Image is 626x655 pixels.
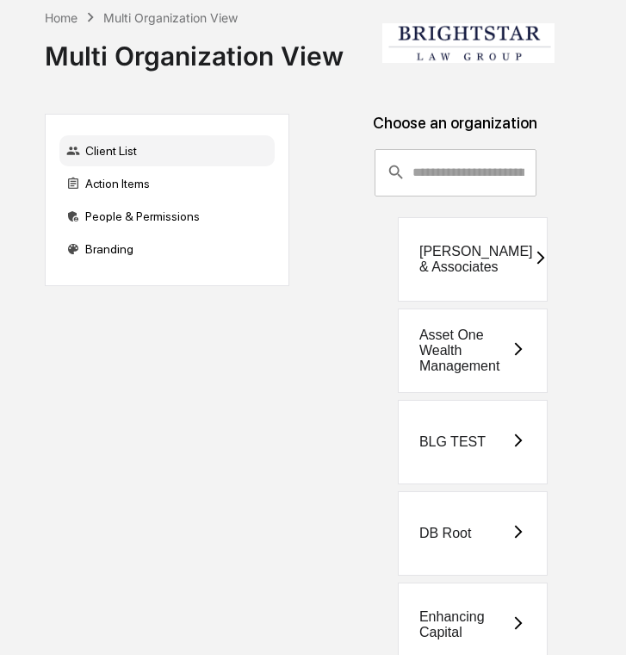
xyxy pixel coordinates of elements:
[103,10,238,25] div: Multi Organization View
[59,168,275,199] div: Action Items
[59,201,275,232] div: People & Permissions
[419,434,486,450] div: BLG TEST
[375,149,536,196] div: consultant-dashboard__filter-organizations-search-bar
[419,244,533,275] div: [PERSON_NAME] & Associates
[59,234,275,265] div: Branding
[45,10,77,25] div: Home
[419,327,511,374] div: Asset One Wealth Management
[303,114,608,149] div: Choose an organization
[382,23,555,63] img: Brightstar Law Group
[45,27,344,72] div: Multi Organization View
[419,609,511,640] div: Enhancing Capital
[419,526,471,541] div: DB Root
[59,135,275,166] div: Client List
